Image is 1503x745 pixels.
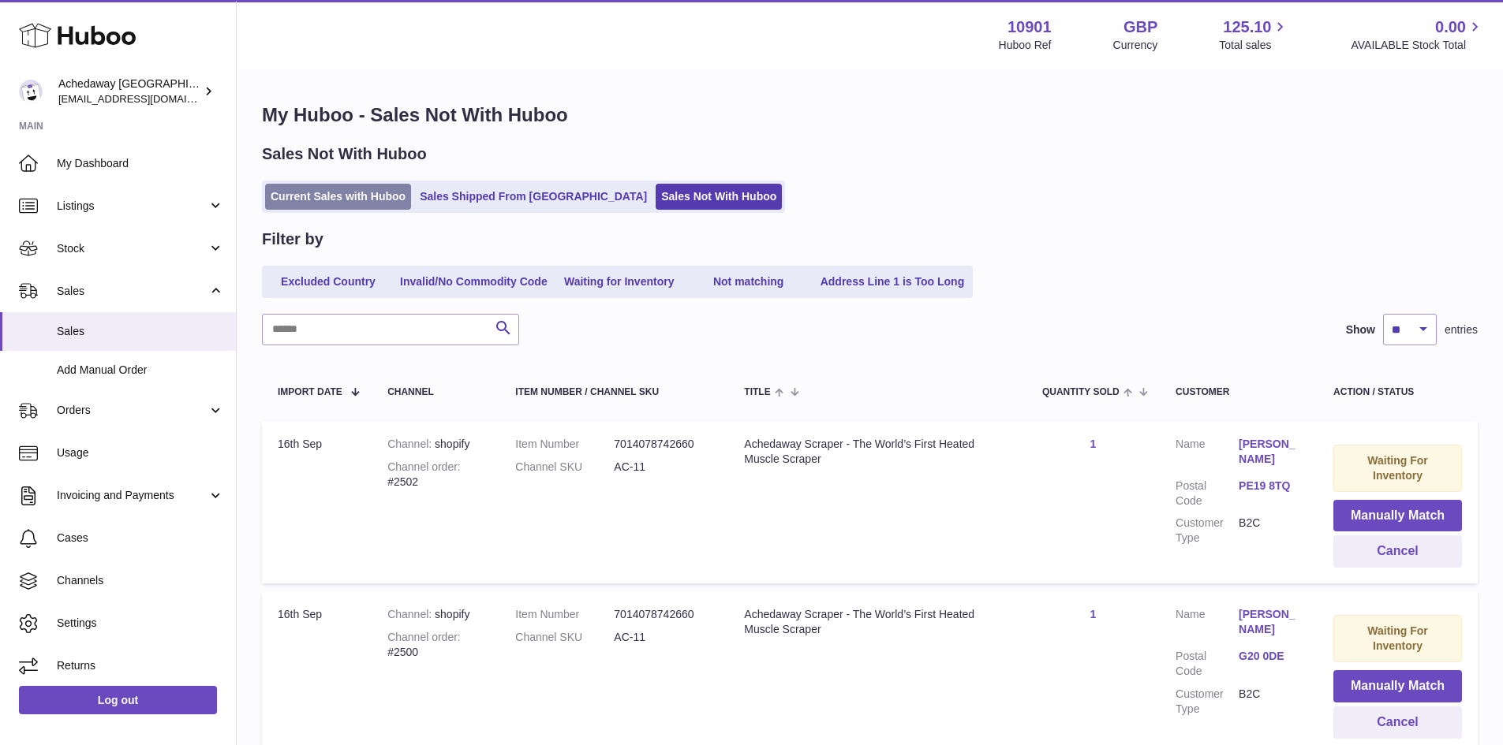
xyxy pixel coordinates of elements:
[515,630,614,645] dt: Channel SKU
[1176,516,1239,546] dt: Customer Type
[1090,608,1097,620] a: 1
[57,658,224,673] span: Returns
[57,488,208,503] span: Invoicing and Payments
[686,269,812,295] a: Not matching
[57,156,224,171] span: My Dashboard
[1333,387,1462,397] div: Action / Status
[815,269,970,295] a: Address Line 1 is Too Long
[387,460,484,490] div: #2502
[1435,17,1466,38] span: 0.00
[1176,437,1239,471] dt: Name
[1367,454,1427,482] strong: Waiting For Inventory
[1176,387,1302,397] div: Customer
[1445,322,1478,337] span: entries
[387,607,484,622] div: shopify
[515,607,614,622] dt: Item Number
[1176,479,1239,508] dt: Postal Code
[1333,706,1462,739] button: Cancel
[57,363,224,378] span: Add Manual Order
[1239,437,1302,467] a: [PERSON_NAME]
[1351,17,1484,53] a: 0.00 AVAILABLE Stock Total
[1176,607,1239,641] dt: Name
[515,460,614,475] dt: Channel SKU
[1124,17,1157,38] strong: GBP
[1239,649,1302,664] a: G20 0DE
[614,460,712,475] dd: AC-11
[262,143,427,165] h2: Sales Not With Huboo
[1333,500,1462,532] button: Manually Match
[387,438,435,450] strong: Channel
[57,445,224,460] span: Usage
[656,184,782,210] a: Sales Not With Huboo
[1219,38,1289,53] span: Total sales
[1351,38,1484,53] span: AVAILABLE Stock Total
[999,38,1052,53] div: Huboo Ref
[265,269,391,295] a: Excluded Country
[515,387,712,397] div: Item Number / Channel SKU
[1239,516,1302,546] dd: B2C
[1090,438,1097,450] a: 1
[57,573,224,588] span: Channels
[387,460,461,473] strong: Channel order
[387,630,484,660] div: #2500
[1346,322,1375,337] label: Show
[265,184,411,210] a: Current Sales with Huboo
[1239,687,1302,717] dd: B2C
[57,531,224,546] span: Cases
[57,403,208,418] span: Orders
[1042,387,1120,397] span: Quantity Sold
[1223,17,1271,38] span: 125.10
[262,229,323,250] h2: Filter by
[1176,649,1239,679] dt: Postal Code
[614,630,712,645] dd: AC-11
[1333,535,1462,568] button: Cancel
[387,631,461,643] strong: Channel order
[1008,17,1052,38] strong: 10901
[278,387,342,397] span: Import date
[387,437,484,452] div: shopify
[414,184,652,210] a: Sales Shipped From [GEOGRAPHIC_DATA]
[614,437,712,452] dd: 7014078742660
[387,608,435,620] strong: Channel
[556,269,682,295] a: Waiting for Inventory
[19,686,217,714] a: Log out
[614,607,712,622] dd: 7014078742660
[57,199,208,214] span: Listings
[262,421,372,583] td: 16th Sep
[58,76,200,106] div: Achedaway [GEOGRAPHIC_DATA]
[744,607,1011,637] div: Achedaway Scraper - The World’s First Heated Muscle Scraper
[58,92,232,105] span: [EMAIL_ADDRESS][DOMAIN_NAME]
[744,387,770,397] span: Title
[1176,687,1239,717] dt: Customer Type
[1239,607,1302,637] a: [PERSON_NAME]
[1239,479,1302,494] a: PE19 8TQ
[57,616,224,631] span: Settings
[1367,624,1427,652] strong: Waiting For Inventory
[57,284,208,299] span: Sales
[262,102,1478,128] h1: My Huboo - Sales Not With Huboo
[387,387,484,397] div: Channel
[744,437,1011,467] div: Achedaway Scraper - The World’s First Heated Muscle Scraper
[57,324,224,339] span: Sales
[57,241,208,256] span: Stock
[515,437,614,452] dt: Item Number
[1333,670,1462,702] button: Manually Match
[19,80,43,103] img: admin@newpb.co.uk
[1113,38,1158,53] div: Currency
[394,269,553,295] a: Invalid/No Commodity Code
[1219,17,1289,53] a: 125.10 Total sales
